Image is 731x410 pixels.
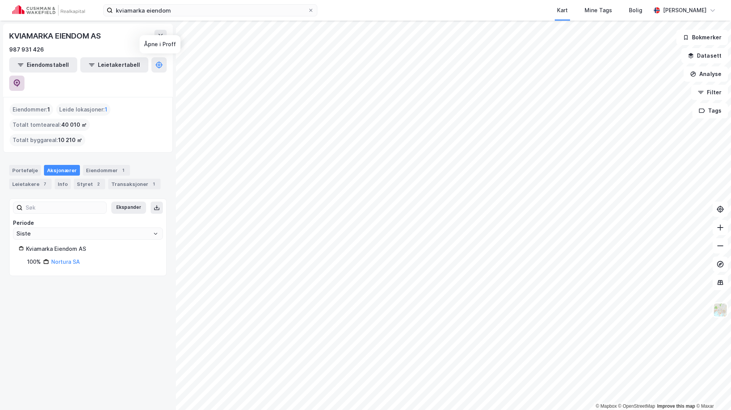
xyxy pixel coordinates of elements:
[9,179,52,189] div: Leietakere
[684,66,728,82] button: Analyse
[80,57,148,73] button: Leietakertabell
[13,228,162,239] input: ClearOpen
[111,202,146,214] button: Ekspander
[23,202,106,213] input: Søk
[105,105,107,114] span: 1
[58,136,82,145] span: 10 210 ㎡
[150,180,158,188] div: 1
[596,404,617,409] a: Mapbox
[629,6,642,15] div: Bolig
[51,258,80,265] a: Nortura SA
[108,179,161,189] div: Transaksjoner
[676,30,728,45] button: Bokmerker
[153,231,159,237] button: Open
[691,85,728,100] button: Filter
[41,180,49,188] div: 7
[61,120,87,129] span: 40 010 ㎡
[681,48,728,63] button: Datasett
[585,6,612,15] div: Mine Tags
[56,103,110,116] div: Leide lokasjoner :
[9,57,77,73] button: Eiendomstabell
[663,6,707,15] div: [PERSON_NAME]
[55,179,71,189] div: Info
[692,103,728,118] button: Tags
[119,166,127,174] div: 1
[44,165,80,176] div: Aksjonærer
[693,373,731,410] div: Kontrollprogram for chat
[10,119,90,131] div: Totalt tomteareal :
[657,404,695,409] a: Improve this map
[113,5,308,16] input: Søk på adresse, matrikkel, gårdeiere, leietakere eller personer
[618,404,655,409] a: OpenStreetMap
[713,303,728,317] img: Z
[557,6,568,15] div: Kart
[12,5,85,16] img: cushman-wakefield-realkapital-logo.202ea83816669bd177139c58696a8fa1.svg
[26,244,157,253] div: Kviamarka Eiendom AS
[9,165,41,176] div: Portefølje
[13,218,163,228] div: Periode
[10,134,85,146] div: Totalt byggareal :
[693,373,731,410] iframe: Chat Widget
[9,30,102,42] div: KVIAMARKA EIENDOM AS
[9,45,44,54] div: 987 931 426
[27,257,41,266] div: 100%
[10,103,53,116] div: Eiendommer :
[47,105,50,114] span: 1
[83,165,130,176] div: Eiendommer
[94,180,102,188] div: 2
[74,179,105,189] div: Styret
